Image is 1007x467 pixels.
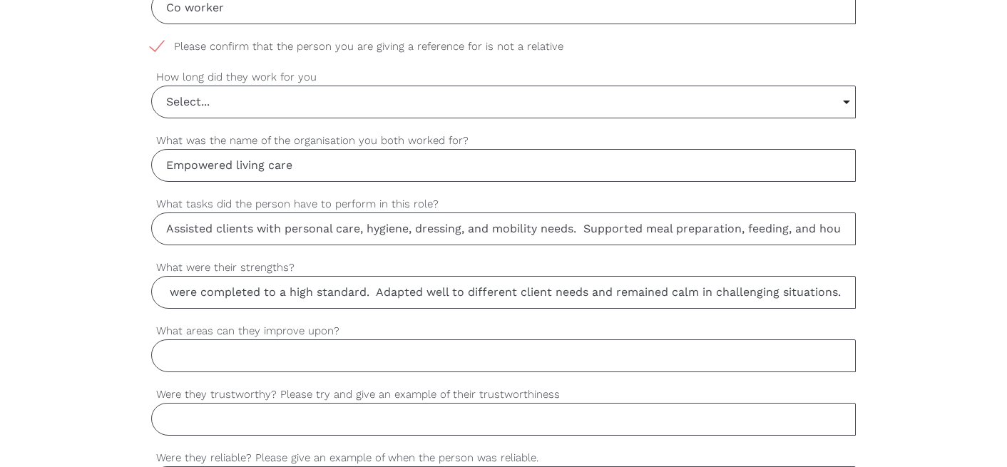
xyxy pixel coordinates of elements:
label: Were they trustworthy? Please try and give an example of their trustworthiness [151,386,856,403]
label: What were their strengths? [151,260,856,276]
label: What tasks did the person have to perform in this role? [151,196,856,212]
label: Were they reliable? Please give an example of when the person was reliable. [151,450,856,466]
label: How long did they work for you [151,69,856,86]
label: What was the name of the organisation you both worked for? [151,133,856,149]
label: What areas can they improve upon? [151,323,856,339]
span: Please confirm that the person you are giving a reference for is not a relative [151,39,591,55]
